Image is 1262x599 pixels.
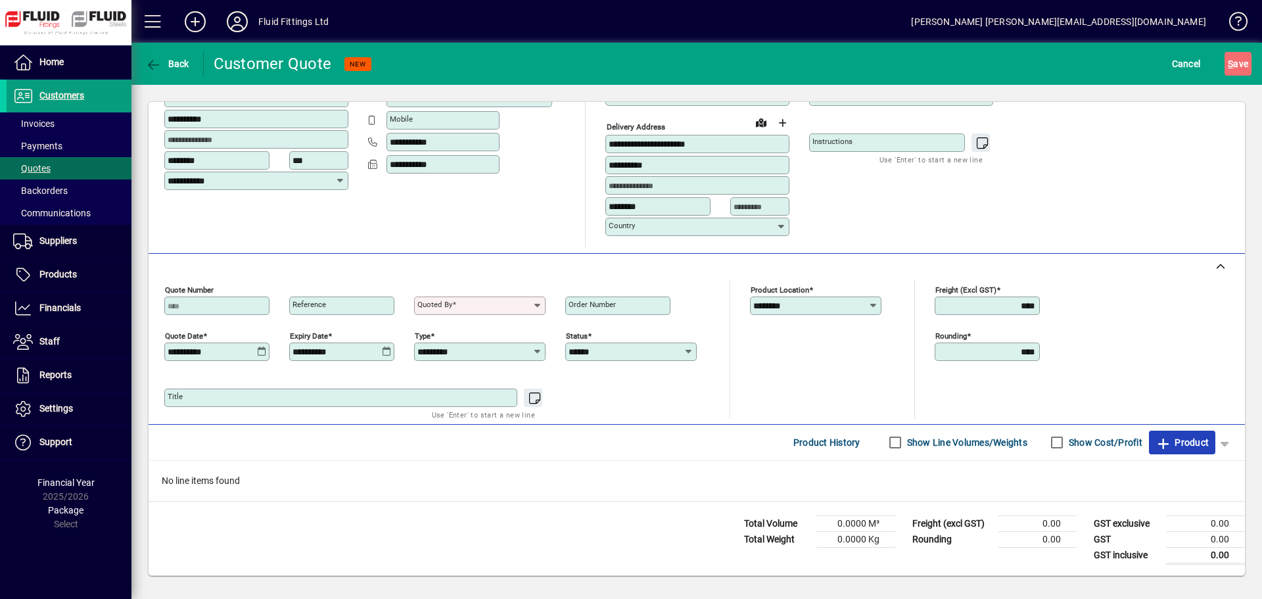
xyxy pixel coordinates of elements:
button: Choose address [772,112,793,133]
a: Suppliers [7,225,131,258]
span: Product [1156,432,1209,453]
span: Home [39,57,64,67]
a: Quotes [7,157,131,180]
td: Freight (excl GST) [906,515,998,531]
button: Product History [788,431,866,454]
a: View on map [751,112,772,133]
td: Total Volume [737,515,816,531]
button: Profile [216,10,258,34]
td: Rounding [906,531,998,547]
td: GST [1087,531,1166,547]
span: Package [48,505,83,515]
mat-label: Reference [292,300,326,309]
span: Back [145,59,189,69]
a: Backorders [7,180,131,202]
div: Customer Quote [214,53,332,74]
a: Payments [7,135,131,157]
span: Product History [793,432,860,453]
app-page-header-button: Back [131,52,204,76]
mat-label: Order number [569,300,616,309]
mat-label: Freight (excl GST) [935,285,996,294]
span: Settings [39,403,73,414]
mat-label: Country [609,221,635,230]
a: Communications [7,202,131,224]
td: GST exclusive [1087,515,1166,531]
span: Communications [13,208,91,218]
a: Reports [7,359,131,392]
span: ave [1228,53,1248,74]
span: Support [39,437,72,447]
span: Suppliers [39,235,77,246]
a: Invoices [7,112,131,135]
td: 0.00 [1166,515,1245,531]
button: Cancel [1169,52,1204,76]
button: Save [1225,52,1251,76]
mat-label: Expiry date [290,331,328,340]
a: Financials [7,292,131,325]
mat-label: Product location [751,285,809,294]
div: Fluid Fittings Ltd [258,11,329,32]
td: 0.00 [1166,547,1245,563]
span: Staff [39,336,60,347]
span: Quotes [13,163,51,174]
span: Payments [13,141,62,151]
mat-label: Quoted by [417,300,452,309]
td: 0.00 [998,515,1077,531]
mat-label: Status [566,331,588,340]
span: Invoices [13,118,55,129]
a: Home [7,46,131,79]
a: Products [7,258,131,291]
a: Staff [7,325,131,358]
span: Backorders [13,185,68,196]
span: Financials [39,302,81,313]
td: 0.0000 Kg [816,531,895,547]
label: Show Line Volumes/Weights [904,436,1027,449]
mat-hint: Use 'Enter' to start a new line [879,152,983,167]
span: Customers [39,90,84,101]
div: [PERSON_NAME] [PERSON_NAME][EMAIL_ADDRESS][DOMAIN_NAME] [911,11,1206,32]
button: Add [174,10,216,34]
mat-label: Type [415,331,431,340]
span: Financial Year [37,477,95,488]
td: GST inclusive [1087,547,1166,563]
label: Show Cost/Profit [1066,436,1142,449]
mat-label: Rounding [935,331,967,340]
span: Reports [39,370,72,380]
mat-label: Instructions [812,137,853,146]
a: Knowledge Base [1219,3,1246,45]
mat-label: Title [168,392,183,401]
mat-hint: Use 'Enter' to start a new line [432,407,535,422]
span: NEW [350,60,366,68]
button: Product [1149,431,1215,454]
td: 0.00 [1166,531,1245,547]
td: 0.0000 M³ [816,515,895,531]
mat-label: Quote number [165,285,214,294]
a: Settings [7,393,131,425]
span: S [1228,59,1233,69]
td: Total Weight [737,531,816,547]
button: Back [142,52,193,76]
mat-label: Mobile [390,114,413,124]
td: 0.00 [998,531,1077,547]
a: Support [7,426,131,459]
span: Cancel [1172,53,1201,74]
div: No line items found [149,461,1245,501]
mat-label: Quote date [165,331,203,340]
span: Products [39,269,77,279]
